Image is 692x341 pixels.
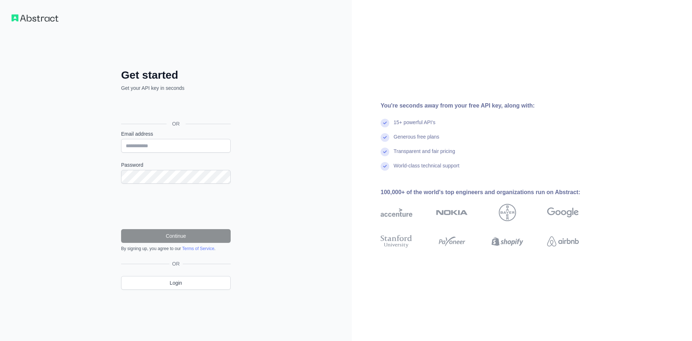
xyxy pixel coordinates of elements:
[547,204,579,221] img: google
[436,204,468,221] img: nokia
[436,233,468,249] img: payoneer
[381,204,412,221] img: accenture
[12,14,58,22] img: Workflow
[394,162,460,176] div: World-class technical support
[394,133,439,148] div: Generous free plans
[121,69,231,82] h2: Get started
[121,246,231,252] div: By signing up, you agree to our .
[121,229,231,243] button: Continue
[182,246,214,251] a: Terms of Service
[499,204,516,221] img: bayer
[381,101,602,110] div: You're seconds away from your free API key, along with:
[121,192,231,220] iframe: reCAPTCHA
[121,276,231,290] a: Login
[381,188,602,197] div: 100,000+ of the world's top engineers and organizations run on Abstract:
[121,130,231,137] label: Email address
[117,100,233,115] iframe: Sign in with Google Button
[381,133,389,142] img: check mark
[381,148,389,156] img: check mark
[381,119,389,127] img: check mark
[167,120,186,127] span: OR
[492,233,523,249] img: shopify
[121,161,231,169] label: Password
[169,260,183,267] span: OR
[381,233,412,249] img: stanford university
[547,233,579,249] img: airbnb
[121,84,231,92] p: Get your API key in seconds
[394,148,455,162] div: Transparent and fair pricing
[394,119,435,133] div: 15+ powerful API's
[381,162,389,171] img: check mark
